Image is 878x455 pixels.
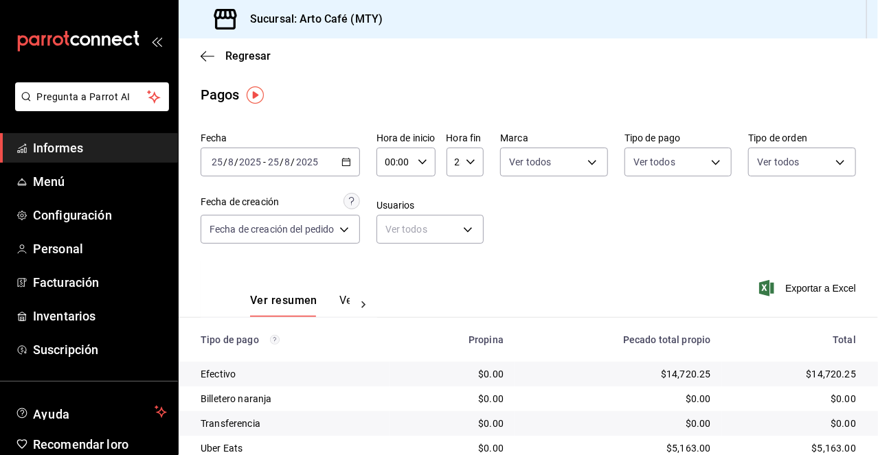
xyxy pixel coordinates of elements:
[33,437,128,452] font: Recomendar loro
[280,156,284,167] font: /
[234,156,238,167] font: /
[267,156,280,167] input: --
[223,156,227,167] font: /
[201,393,272,404] font: Billetero naranja
[201,443,243,454] font: Uber Eats
[661,369,711,380] font: $14,720.25
[478,369,504,380] font: $0.00
[686,418,711,429] font: $0.00
[227,156,234,167] input: --
[33,309,95,323] font: Inventarios
[151,36,162,47] button: abrir_cajón_menú
[757,156,799,167] font: Ver todos
[33,174,65,189] font: Menú
[263,156,266,167] font: -
[210,224,335,235] font: Fecha de creación del pedido
[385,224,427,235] font: Ver todos
[201,418,260,429] font: Transferencia
[201,49,271,62] button: Regresar
[37,91,131,102] font: Pregunta a Parrot AI
[478,443,504,454] font: $0.00
[478,418,504,429] font: $0.00
[33,242,83,256] font: Personal
[201,196,279,207] font: Fecha de creación
[376,200,415,211] font: Usuarios
[33,275,99,290] font: Facturación
[686,393,711,404] font: $0.00
[624,133,681,144] font: Tipo de pago
[33,141,83,155] font: Informes
[250,294,317,307] font: Ver resumen
[15,82,169,111] button: Pregunta a Parrot AI
[500,133,528,144] font: Marca
[33,208,112,222] font: Configuración
[831,393,856,404] font: $0.00
[247,86,264,104] img: Marcador de información sobre herramientas
[623,334,711,345] font: Pecado total propio
[447,133,482,144] font: Hora fin
[211,156,223,167] input: --
[10,100,169,114] a: Pregunta a Parrot AI
[833,334,856,345] font: Total
[250,293,350,317] div: pestañas de navegación
[633,156,675,167] font: Ver todos
[201,334,259,345] font: Tipo de pago
[509,156,551,167] font: Ver todos
[812,443,856,454] font: $5,163.00
[666,443,710,454] font: $5,163.00
[284,156,291,167] input: --
[339,294,391,307] font: Ver pagos
[238,156,262,167] input: ----
[785,283,856,294] font: Exportar a Excel
[807,369,857,380] font: $14,720.25
[225,49,271,62] font: Regresar
[831,418,856,429] font: $0.00
[295,156,319,167] input: ----
[478,393,504,404] font: $0.00
[33,342,98,357] font: Suscripción
[376,133,436,144] font: Hora de inicio
[250,12,383,25] font: Sucursal: Arto Café (MTY)
[33,407,70,421] font: Ayuda
[201,86,240,103] font: Pagos
[270,335,280,345] svg: Los pagos realizados con Pay y otras terminales son montos brutos.
[201,369,236,380] font: Efectivo
[291,156,295,167] font: /
[201,133,227,144] font: Fecha
[748,133,807,144] font: Tipo de orden
[762,280,856,296] button: Exportar a Excel
[469,334,504,345] font: Propina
